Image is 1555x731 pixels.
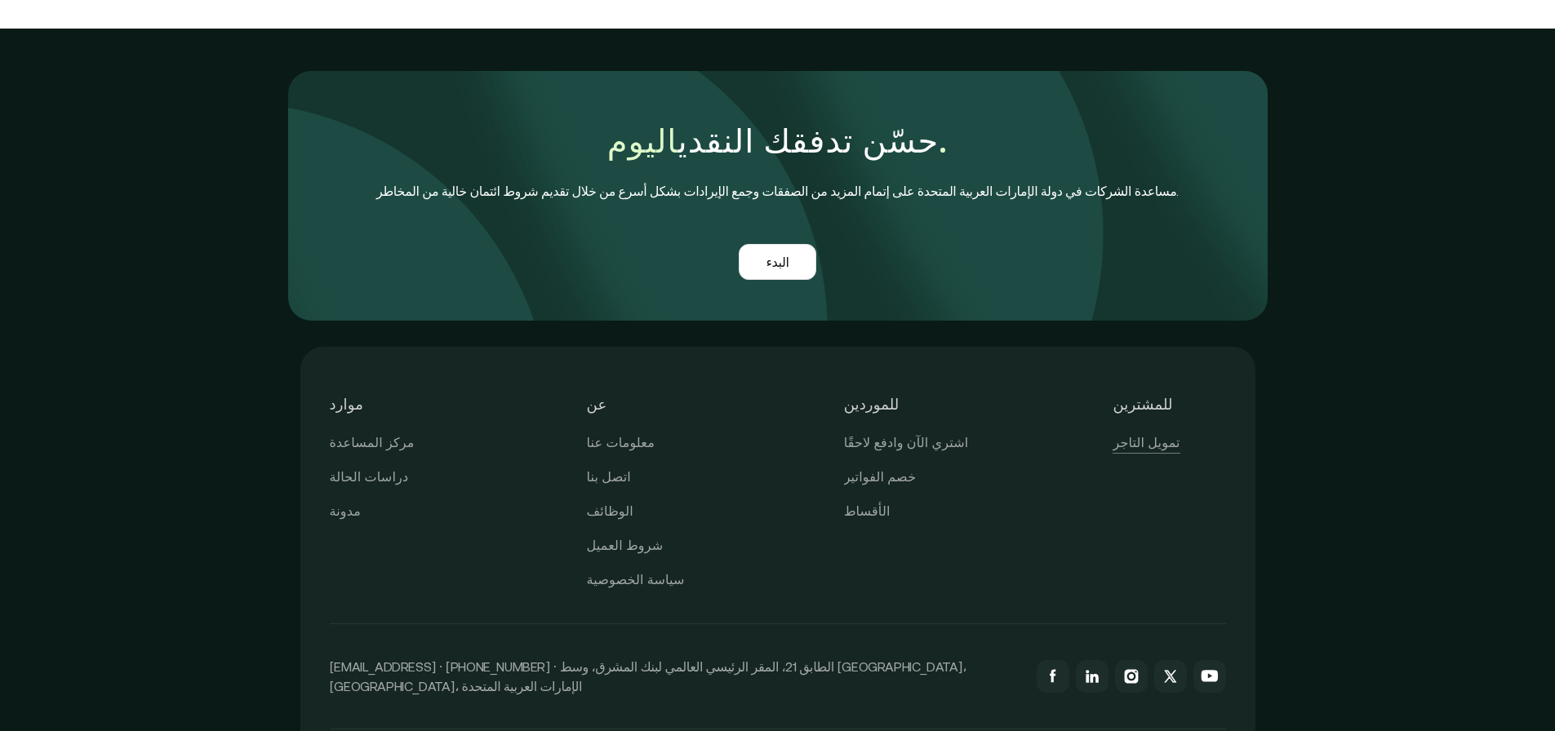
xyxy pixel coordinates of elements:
a: معلومات عنا [587,432,655,454]
font: اشتري الآن وادفع لاحقًا [844,435,969,450]
font: اليوم. [607,122,949,159]
font: الوظائف [587,503,633,518]
a: اشتري الآن وادفع لاحقًا [844,432,969,454]
font: دراسات الحالة [330,469,409,484]
a: الوظائف [587,501,633,522]
font: موارد [330,396,363,413]
font: الأقساط [844,503,891,518]
font: مركز المساعدة [330,435,415,450]
font: مدونة [330,503,362,518]
a: مركز المساعدة [330,432,415,454]
font: للموردين [844,396,900,413]
a: تمويل التاجر [1113,432,1180,454]
font: مساعدة الشركات في دولة الإمارات العربية المتحدة على إتمام المزيد من الصفقات وجمع الإيرادات بشكل أ... [376,184,1179,198]
img: مريح [288,71,1268,321]
a: دراسات الحالة [330,467,409,488]
a: البدء [739,244,815,280]
a: سياسة الخصوصية [587,569,685,591]
a: اتصل بنا [587,467,631,488]
font: [EMAIL_ADDRESS] · [PHONE_NUMBER] · الطابق 21، المقر الرئيسي العالمي لبنك المشرق، وسط [GEOGRAPHIC_... [330,659,966,693]
font: شروط العميل [587,538,664,552]
font: للمشترين [1113,396,1172,413]
a: مدونة [330,501,362,522]
a: خصم الفواتير [844,467,917,488]
font: خصم الفواتير [844,469,917,484]
font: تمويل التاجر [1113,435,1180,450]
font: حسّن تدفقك النقدي [678,122,940,159]
font: البدء [766,255,789,269]
font: عن [587,396,607,413]
a: الأقساط [844,501,891,522]
font: معلومات عنا [587,435,655,450]
font: اتصل بنا [587,469,631,484]
font: سياسة الخصوصية [587,572,685,587]
a: شروط العميل [587,535,664,556]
